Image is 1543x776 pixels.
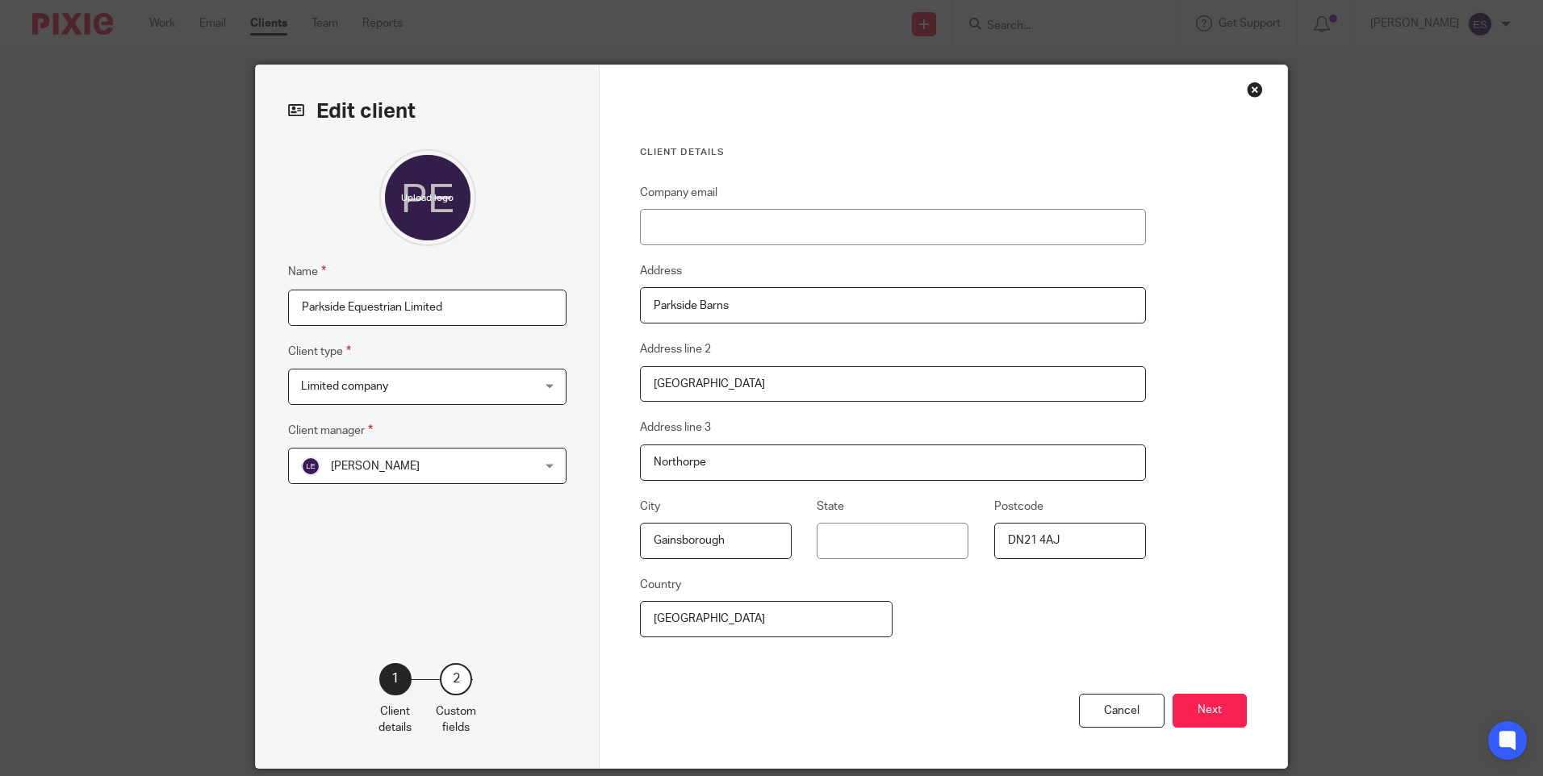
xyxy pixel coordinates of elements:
h3: Client details [640,146,1146,159]
div: Close this dialog window [1247,81,1263,98]
h2: Edit client [288,98,567,125]
img: svg%3E [301,457,320,476]
label: Address line 3 [640,419,711,436]
label: Postcode [994,499,1043,515]
button: Next [1173,694,1247,728]
label: Client manager [288,421,373,440]
label: Client type [288,342,351,361]
label: Company email [640,185,717,201]
label: Address [640,263,682,279]
label: Country [640,577,681,593]
span: Limited company [301,381,388,392]
div: 1 [379,663,412,695]
label: City [640,499,660,515]
p: Client details [378,703,412,736]
div: Cancel [1079,694,1165,728]
label: State [817,499,844,515]
span: [PERSON_NAME] [331,461,420,472]
label: Name [288,262,326,281]
label: Address line 2 [640,341,711,357]
div: 2 [440,663,472,695]
p: Custom fields [436,703,476,736]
